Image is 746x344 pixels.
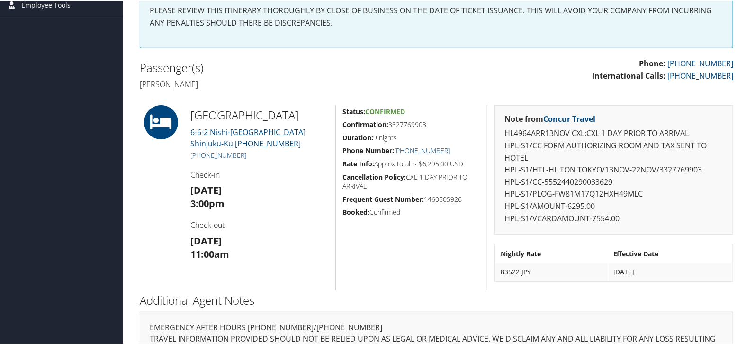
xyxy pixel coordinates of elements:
a: [PHONE_NUMBER] [190,150,246,159]
a: [PHONE_NUMBER] [395,145,450,154]
strong: Booked: [343,207,370,216]
th: Nightly Rate [496,244,607,262]
strong: 3:00pm [190,196,225,209]
a: Concur Travel [543,113,595,123]
strong: Rate Info: [343,158,375,167]
a: [PHONE_NUMBER] [667,57,733,68]
h5: Approx total is $6,295.00 USD [343,158,480,168]
h5: 1460505926 [343,194,480,203]
strong: [DATE] [190,183,222,196]
strong: Phone Number: [343,145,395,154]
strong: 11:00am [190,247,229,260]
p: HL4964ARR13NOV CXL:CXL 1 DAY PRIOR TO ARRIVAL HPL-S1/CC FORM AUTHORIZING ROOM AND TAX SENT TO HOT... [504,127,723,224]
strong: International Calls: [592,70,665,80]
h2: [GEOGRAPHIC_DATA] [190,106,328,122]
h2: Additional Agent Notes [140,291,733,308]
h2: Passenger(s) [140,59,430,75]
h5: CXL 1 DAY PRIOR TO ARRIVAL [343,172,480,190]
h4: Check-in [190,169,328,179]
th: Effective Date [609,244,732,262]
strong: Status: [343,106,366,115]
a: [PHONE_NUMBER] [667,70,733,80]
strong: Phone: [639,57,665,68]
strong: Cancellation Policy: [343,172,406,181]
h5: 3327769903 [343,119,480,128]
p: PLEASE REVIEW THIS ITINERARY THOROUGHLY BY CLOSE OF BUSINESS ON THE DATE OF TICKET ISSUANCE. THIS... [150,4,723,28]
td: [DATE] [609,263,732,280]
strong: Frequent Guest Number: [343,194,424,203]
h5: Confirmed [343,207,480,216]
td: 83522 JPY [496,263,607,280]
span: Confirmed [366,106,405,115]
strong: Confirmation: [343,119,389,128]
h4: [PERSON_NAME] [140,78,430,89]
strong: Duration: [343,132,374,141]
a: 6-6-2 Nishi-[GEOGRAPHIC_DATA]Shinjuku-Ku [PHONE_NUMBER] [190,126,306,148]
h5: 9 nights [343,132,480,142]
strong: Note from [504,113,595,123]
h4: Check-out [190,219,328,229]
strong: [DATE] [190,234,222,246]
